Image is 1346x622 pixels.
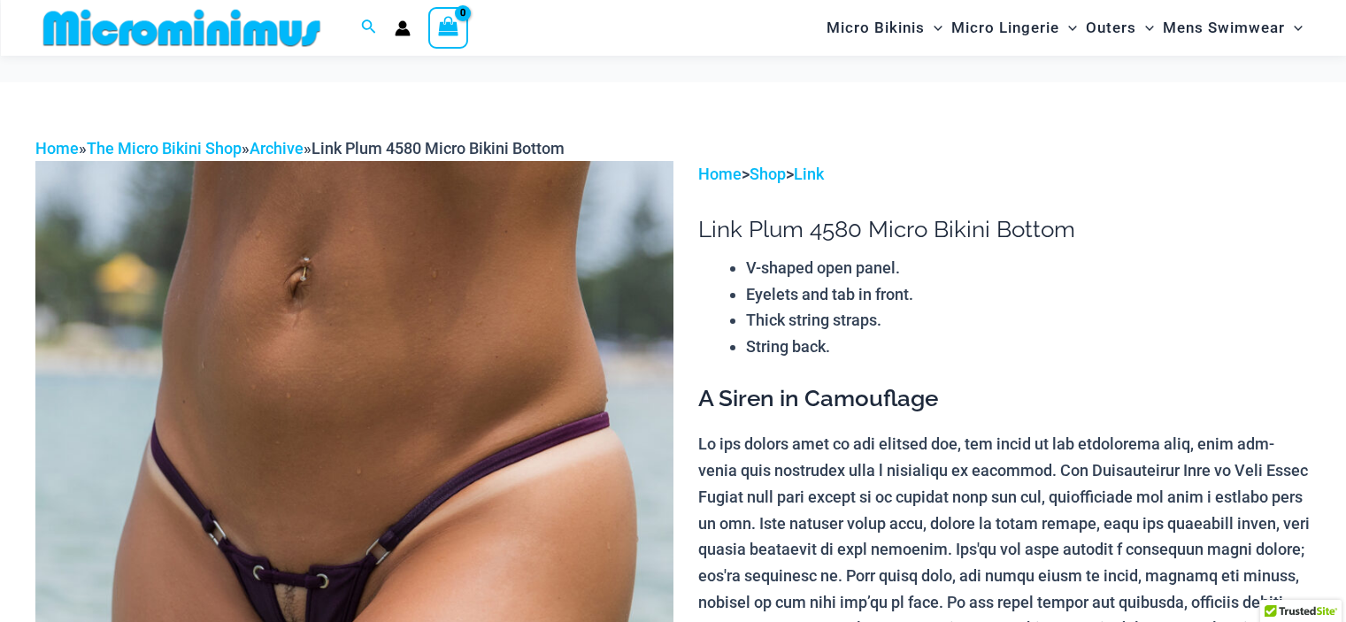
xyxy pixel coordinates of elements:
h3: A Siren in Camouflage [698,384,1311,414]
a: Shop [750,165,786,183]
h1: Link Plum 4580 Micro Bikini Bottom [698,216,1311,243]
a: Archive [250,139,304,157]
li: String back. [746,334,1311,360]
a: Home [35,139,79,157]
li: Eyelets and tab in front. [746,281,1311,308]
span: Menu Toggle [1136,5,1154,50]
span: Mens Swimwear [1163,5,1285,50]
nav: Site Navigation [819,3,1311,53]
a: The Micro Bikini Shop [87,139,242,157]
a: Micro LingerieMenu ToggleMenu Toggle [947,5,1081,50]
a: Account icon link [395,20,411,36]
span: Micro Lingerie [951,5,1059,50]
a: Link [794,165,824,183]
span: Menu Toggle [925,5,942,50]
a: Mens SwimwearMenu ToggleMenu Toggle [1158,5,1307,50]
span: Menu Toggle [1285,5,1303,50]
a: Micro BikinisMenu ToggleMenu Toggle [822,5,947,50]
span: Micro Bikinis [827,5,925,50]
p: > > [698,161,1311,188]
span: Outers [1086,5,1136,50]
span: Link Plum 4580 Micro Bikini Bottom [312,139,565,157]
a: Search icon link [361,17,377,39]
span: » » » [35,139,565,157]
a: Home [698,165,742,183]
img: MM SHOP LOGO FLAT [36,8,327,48]
li: Thick string straps. [746,307,1311,334]
span: Menu Toggle [1059,5,1077,50]
a: View Shopping Cart, empty [428,7,469,48]
li: V-shaped open panel. [746,255,1311,281]
a: OutersMenu ToggleMenu Toggle [1081,5,1158,50]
